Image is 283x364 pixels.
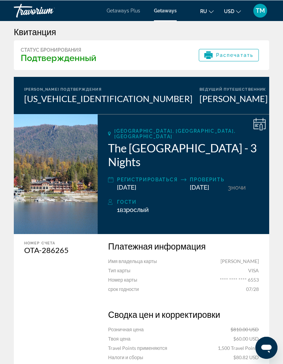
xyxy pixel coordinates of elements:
span: VISA [248,267,259,273]
span: Твоя цена [108,335,130,341]
span: 1 [117,206,149,213]
div: Статус бронирования [21,47,96,52]
span: TM [256,7,265,14]
span: [DATE] [117,183,136,191]
span: Travel Points применяются [108,345,167,351]
a: Getaways Plus [107,8,140,13]
a: Getaways [154,8,177,13]
span: ночи [231,183,246,191]
span: 07/28 [246,286,259,292]
button: Change currency [224,6,241,16]
iframe: Кнопка запуска окна обмена сообщениями [255,336,277,358]
span: 3 [228,183,231,191]
h3: Подтвержденный [21,52,96,63]
span: Имя владельца карты [108,258,157,264]
span: 1,500 Travel Points [218,345,259,351]
div: [US_VEHICLE_IDENTIFICATION_NUMBER] [24,93,193,103]
div: Регистрироваться [117,175,177,183]
button: Распечатать [199,49,259,61]
span: $80.82 USD [233,354,259,360]
h3: Квитанция [14,26,269,37]
h3: Сводка цен и корректировки [108,309,259,319]
span: Номер карты [108,276,137,282]
h3: Платежная информация [108,241,259,251]
span: $810.00 USD [231,326,259,332]
button: User Menu [251,3,269,18]
div: [PERSON_NAME] подтверждения [24,87,193,91]
div: [PERSON_NAME] [199,93,268,103]
span: Налоги и сборы [108,354,143,360]
span: [GEOGRAPHIC_DATA], [GEOGRAPHIC_DATA], [GEOGRAPHIC_DATA] [114,128,259,139]
span: $60.00 USD [233,335,259,341]
h2: The [GEOGRAPHIC_DATA] - 3 Nights [108,141,259,168]
button: Change language [200,6,214,16]
div: Ведущий путешественник [199,87,268,91]
div: Проверить [190,175,224,183]
span: срок годности [108,286,139,292]
span: [PERSON_NAME] [221,258,259,264]
span: Розничная цена [108,326,144,332]
span: [DATE] [190,183,209,191]
div: OTA-286265 [24,245,84,254]
span: Распечатать [216,52,253,58]
div: Гости [117,198,259,206]
span: Взрослый [120,206,149,213]
a: Travorium [14,1,83,19]
span: ru [200,8,207,14]
span: Тип карты [108,267,130,273]
span: USD [224,8,234,14]
div: Номер счета [24,241,84,245]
